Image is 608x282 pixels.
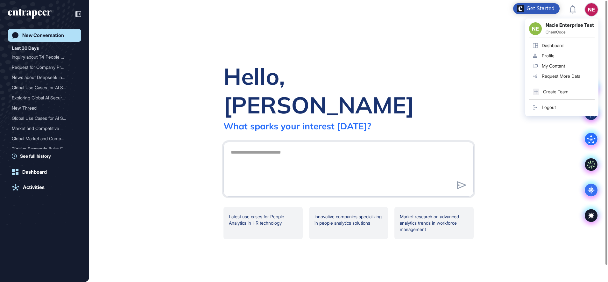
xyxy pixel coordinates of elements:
div: Global Use Cases for AI S... [12,113,72,123]
a: New Conversation [8,29,81,42]
div: Market and Competitive Landscape Analysis for Architecht’s Airapi, Appwys, and Powerfactor Produc... [12,123,77,134]
div: Get Started [527,5,555,12]
div: Inquiry about T4 People Analytics [12,52,77,62]
div: Dashboard [22,169,47,175]
div: entrapeer-logo [8,9,52,19]
div: Market research on advanced analytics trends in workforce management [394,207,474,239]
div: Market and Competitive La... [12,123,72,134]
a: See full history [12,153,81,159]
div: Request for Company Profi... [12,62,72,72]
div: Hello, [PERSON_NAME] [223,62,474,119]
a: Dashboard [8,166,81,178]
div: New Thread [12,103,72,113]
div: New Conversation [22,33,64,38]
button: NE [585,3,598,16]
a: Activities [8,181,81,194]
div: Request for Company Profile Module [12,62,77,72]
div: Exploring Global AI Security in Enterprise Environments [12,93,77,103]
div: Türkiye Pazarında Bulut G... [12,144,72,154]
div: News about Deepseek in the Last 3 Weeks [12,72,77,83]
div: Innovative companies specializing in people analytics solutions [309,207,388,239]
div: Latest use cases for People Analytics in HR technology [223,207,303,239]
img: launcher-image-alternative-text [517,5,524,12]
div: Open Get Started checklist [513,3,560,14]
div: Global Market and Competitive Landscape Analysis for Architecht’s Airapi, Appwys, and Powerfactor... [12,134,77,144]
div: Exploring Global AI Secur... [12,93,72,103]
div: News about Deepseek in th... [12,72,72,83]
div: Türkiye Pazarında Bulut Gelir Büyüme Stratejileri: Rekabet, Strateji ve Müşteri Kazanımı [12,144,77,154]
div: Inquiry about T4 People A... [12,52,72,62]
span: See full history [20,153,51,159]
div: Global Use Cases for AI Security in Enterprise Environments [12,83,77,93]
div: Global Use Cases for AI S... [12,83,72,93]
div: What sparks your interest [DATE]? [223,120,371,132]
div: Global Use Cases for AI Security in Enterprise Environments [12,113,77,123]
div: Activities [23,184,45,190]
div: Global Market and Competi... [12,134,72,144]
div: Last 30 Days [12,44,39,52]
div: New Thread [12,103,77,113]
